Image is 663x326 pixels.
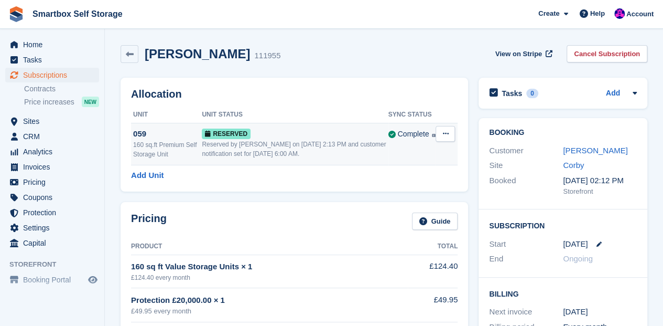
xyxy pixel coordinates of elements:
[606,88,620,100] a: Add
[5,52,99,67] a: menu
[133,140,202,159] div: 160 sq.ft Premium Self Storage Unit
[23,114,86,129] span: Sites
[567,45,647,62] a: Cancel Subscription
[9,259,104,270] span: Storefront
[563,161,584,170] a: Corby
[5,272,99,287] a: menu
[23,190,86,205] span: Coupons
[563,306,637,318] div: [DATE]
[5,160,99,174] a: menu
[5,114,99,129] a: menu
[489,253,563,265] div: End
[133,128,202,140] div: 059
[23,220,86,235] span: Settings
[489,220,637,230] h2: Subscription
[563,238,588,250] time: 2025-10-03 00:00:00 UTC
[23,37,86,52] span: Home
[23,52,86,67] span: Tasks
[5,68,99,82] a: menu
[86,274,99,286] a: Preview store
[131,107,202,123] th: Unit
[398,129,429,140] div: Complete
[23,144,86,159] span: Analytics
[489,288,637,299] h2: Billing
[5,236,99,250] a: menu
[24,97,74,107] span: Price increases
[202,129,251,139] span: Reserved
[526,89,538,98] div: 0
[5,190,99,205] a: menu
[5,144,99,159] a: menu
[202,140,388,159] div: Reserved by [PERSON_NAME] on [DATE] 2:13 PM and customer notification set for [DATE] 6:00 AM.
[563,254,593,263] span: Ongoing
[82,97,99,107] div: NEW
[388,107,436,123] th: Sync Status
[202,107,388,123] th: Unit Status
[408,288,458,322] td: £49.95
[5,175,99,190] a: menu
[131,238,408,255] th: Product
[538,8,559,19] span: Create
[489,306,563,318] div: Next invoice
[145,47,250,61] h2: [PERSON_NAME]
[131,306,408,317] div: £49.95 every month
[626,9,654,19] span: Account
[8,6,24,22] img: stora-icon-8386f47178a22dfd0bd8f6a31ec36ba5ce8667c1dd55bd0f319d3a0aa187defe.svg
[563,146,627,155] a: [PERSON_NAME]
[24,96,99,108] a: Price increases NEW
[502,89,522,98] h2: Tasks
[131,273,408,282] div: £124.40 every month
[23,160,86,174] span: Invoices
[489,238,563,250] div: Start
[23,272,86,287] span: Booking Portal
[489,175,563,197] div: Booked
[23,205,86,220] span: Protection
[412,213,458,230] a: Guide
[23,68,86,82] span: Subscriptions
[5,220,99,235] a: menu
[489,160,563,172] div: Site
[489,129,637,137] h2: Booking
[489,145,563,157] div: Customer
[495,49,542,59] span: View on Stripe
[28,5,127,23] a: Smartbox Self Storage
[131,295,408,307] div: Protection £20,000.00 × 1
[408,255,458,288] td: £124.40
[5,37,99,52] a: menu
[432,134,436,138] img: icon-info-grey-7440780725fd019a000dd9b08b2336e03edf1995a4989e88bcd33f0948082b44.svg
[131,261,408,273] div: 160 sq ft Value Storage Units × 1
[131,170,164,182] a: Add Unit
[5,129,99,144] a: menu
[254,50,280,62] div: 111955
[614,8,625,19] img: Sam Austin
[590,8,605,19] span: Help
[24,84,99,94] a: Contracts
[131,213,167,230] h2: Pricing
[23,129,86,144] span: CRM
[23,175,86,190] span: Pricing
[491,45,555,62] a: View on Stripe
[131,88,458,100] h2: Allocation
[23,236,86,250] span: Capital
[563,186,637,197] div: Storefront
[5,205,99,220] a: menu
[408,238,458,255] th: Total
[563,175,637,187] div: [DATE] 02:12 PM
